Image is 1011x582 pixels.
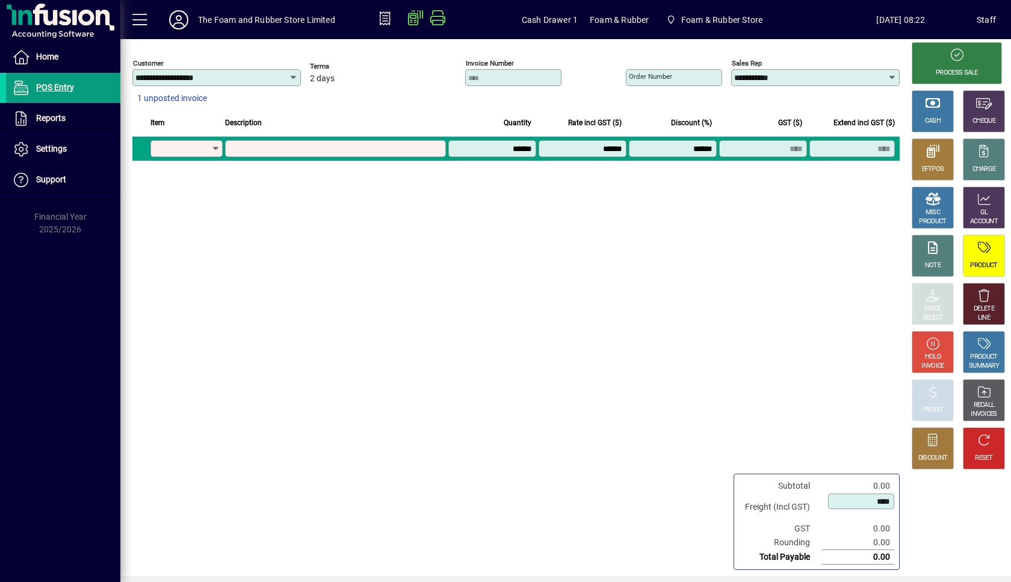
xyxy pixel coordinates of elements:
[921,362,944,371] div: INVOICE
[522,10,578,29] span: Cash Drawer 1
[977,10,996,29] div: Staff
[36,175,66,184] span: Support
[36,144,67,153] span: Settings
[159,9,198,31] button: Profile
[978,314,990,323] div: LINE
[198,10,335,29] div: The Foam and Rubber Store Limited
[310,63,382,70] span: Terms
[970,261,997,270] div: PRODUCT
[36,52,58,61] span: Home
[310,74,335,84] span: 2 days
[969,362,999,371] div: SUMMARY
[732,59,762,67] mat-label: Sales rep
[132,88,212,110] button: 1 unposted invoice
[778,116,802,129] span: GST ($)
[925,261,941,270] div: NOTE
[925,353,941,362] div: HOLD
[150,116,165,129] span: Item
[590,10,649,29] span: Foam & Rubber
[922,165,944,174] div: EFTPOS
[739,493,822,522] td: Freight (Incl GST)
[936,69,978,78] div: PROCESS SALE
[6,165,120,195] a: Support
[137,92,207,105] span: 1 unposted invoice
[918,454,947,463] div: DISCOUNT
[980,208,988,217] div: GL
[970,217,998,226] div: ACCOUNT
[925,117,941,126] div: CASH
[739,550,822,565] td: Total Payable
[974,305,994,314] div: DELETE
[972,117,995,126] div: CHEQUE
[975,454,993,463] div: RESET
[919,217,946,226] div: PRODUCT
[822,550,894,565] td: 0.00
[6,42,120,72] a: Home
[923,314,944,323] div: SELECT
[568,116,622,129] span: Rate incl GST ($)
[822,536,894,550] td: 0.00
[36,113,66,123] span: Reports
[822,522,894,536] td: 0.00
[681,10,762,29] span: Foam & Rubber Store
[466,59,514,67] mat-label: Invoice number
[661,9,767,31] span: Foam & Rubber Store
[833,116,895,129] span: Extend incl GST ($)
[133,59,164,67] mat-label: Customer
[925,305,941,314] div: PRICE
[825,10,977,29] span: [DATE] 08:22
[923,406,943,415] div: PROFIT
[36,82,74,92] span: POS Entry
[974,401,995,410] div: RECALL
[971,410,997,419] div: INVOICES
[739,522,822,536] td: GST
[6,134,120,164] a: Settings
[970,353,997,362] div: PRODUCT
[6,104,120,134] a: Reports
[739,536,822,550] td: Rounding
[822,479,894,493] td: 0.00
[972,165,996,174] div: CHARGE
[504,116,531,129] span: Quantity
[739,479,822,493] td: Subtotal
[926,208,940,217] div: MISC
[225,116,262,129] span: Description
[629,72,672,81] mat-label: Order number
[671,116,712,129] span: Discount (%)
